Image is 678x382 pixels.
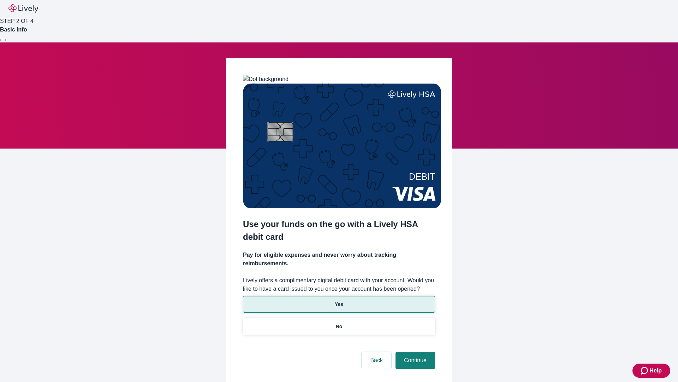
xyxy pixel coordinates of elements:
[243,296,435,313] button: Yes
[243,318,435,335] button: No
[243,276,435,293] label: Lively offers a complimentary digital debit card with your account. Would you like to have a card...
[336,323,343,330] p: No
[632,364,670,378] button: Zendesk support iconHelp
[335,301,343,308] p: Yes
[8,4,38,13] img: Lively
[395,352,435,369] button: Continue
[243,75,289,83] img: Dot background
[362,352,391,369] button: Back
[243,218,435,243] h2: Use your funds on the go with a Lively HSA debit card
[649,366,662,375] span: Help
[243,251,435,268] h4: Pay for eligible expenses and never worry about tracking reimbursements.
[641,366,649,375] svg: Zendesk support icon
[243,83,441,208] img: Debit card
